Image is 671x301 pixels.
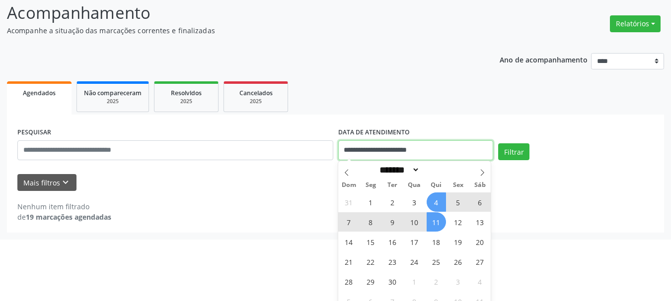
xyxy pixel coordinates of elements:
[427,212,446,232] span: Setembro 11, 2025
[339,272,359,291] span: Setembro 28, 2025
[339,232,359,251] span: Setembro 14, 2025
[470,252,490,271] span: Setembro 27, 2025
[239,89,273,97] span: Cancelados
[26,212,111,222] strong: 19 marcações agendadas
[403,182,425,188] span: Qua
[361,192,380,212] span: Setembro 1, 2025
[610,15,661,32] button: Relatórios
[361,272,380,291] span: Setembro 29, 2025
[60,177,71,188] i: keyboard_arrow_down
[427,272,446,291] span: Outubro 2, 2025
[427,252,446,271] span: Setembro 25, 2025
[231,98,281,105] div: 2025
[405,252,424,271] span: Setembro 24, 2025
[405,232,424,251] span: Setembro 17, 2025
[17,125,51,140] label: PESQUISAR
[338,182,360,188] span: Dom
[383,272,402,291] span: Setembro 30, 2025
[469,182,491,188] span: Sáb
[448,192,468,212] span: Setembro 5, 2025
[448,272,468,291] span: Outubro 3, 2025
[171,89,202,97] span: Resolvidos
[339,252,359,271] span: Setembro 21, 2025
[383,252,402,271] span: Setembro 23, 2025
[23,89,56,97] span: Agendados
[405,272,424,291] span: Outubro 1, 2025
[405,212,424,232] span: Setembro 10, 2025
[17,174,76,191] button: Mais filtroskeyboard_arrow_down
[470,272,490,291] span: Outubro 4, 2025
[376,165,420,175] select: Month
[360,182,381,188] span: Seg
[338,125,410,140] label: DATA DE ATENDIMENTO
[498,143,529,160] button: Filtrar
[448,252,468,271] span: Setembro 26, 2025
[470,212,490,232] span: Setembro 13, 2025
[383,192,402,212] span: Setembro 2, 2025
[500,53,588,65] p: Ano de acompanhamento
[339,192,359,212] span: Agosto 31, 2025
[361,232,380,251] span: Setembro 15, 2025
[7,25,467,36] p: Acompanhe a situação das marcações correntes e finalizadas
[17,201,111,212] div: Nenhum item filtrado
[361,252,380,271] span: Setembro 22, 2025
[427,192,446,212] span: Setembro 4, 2025
[405,192,424,212] span: Setembro 3, 2025
[383,212,402,232] span: Setembro 9, 2025
[425,182,447,188] span: Qui
[470,192,490,212] span: Setembro 6, 2025
[361,212,380,232] span: Setembro 8, 2025
[447,182,469,188] span: Sex
[420,165,452,175] input: Year
[84,98,142,105] div: 2025
[427,232,446,251] span: Setembro 18, 2025
[470,232,490,251] span: Setembro 20, 2025
[161,98,211,105] div: 2025
[7,0,467,25] p: Acompanhamento
[383,232,402,251] span: Setembro 16, 2025
[17,212,111,222] div: de
[448,212,468,232] span: Setembro 12, 2025
[448,232,468,251] span: Setembro 19, 2025
[84,89,142,97] span: Não compareceram
[381,182,403,188] span: Ter
[339,212,359,232] span: Setembro 7, 2025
